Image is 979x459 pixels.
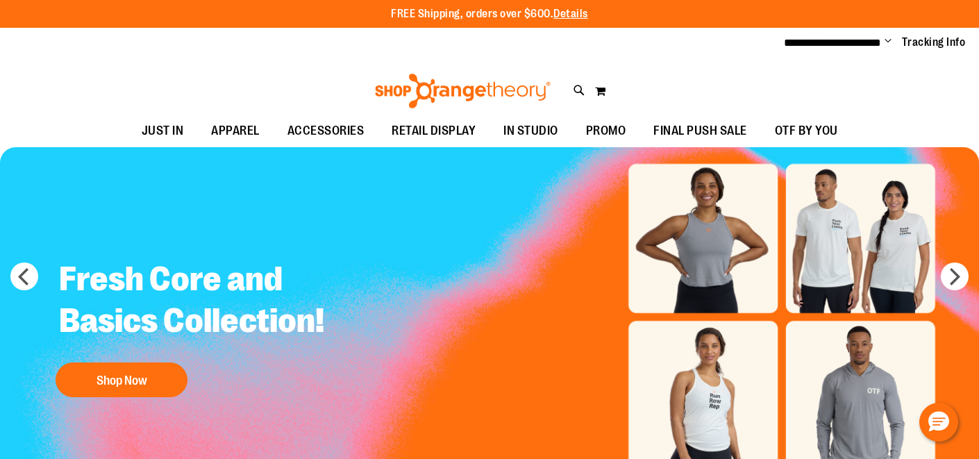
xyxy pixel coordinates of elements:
[56,362,187,397] button: Shop Now
[211,115,260,147] span: APPAREL
[197,115,274,147] a: APPAREL
[503,115,558,147] span: IN STUDIO
[941,262,969,290] button: next
[902,35,966,50] a: Tracking Info
[287,115,365,147] span: ACCESSORIES
[142,115,184,147] span: JUST IN
[274,115,378,147] a: ACCESSORIES
[639,115,761,147] a: FINAL PUSH SALE
[10,262,38,290] button: prev
[391,6,588,22] p: FREE Shipping, orders over $600.
[761,115,852,147] a: OTF BY YOU
[128,115,198,147] a: JUST IN
[553,8,588,20] a: Details
[49,248,392,356] h2: Fresh Core and Basics Collection!
[586,115,626,147] span: PROMO
[392,115,476,147] span: RETAIL DISPLAY
[378,115,489,147] a: RETAIL DISPLAY
[653,115,747,147] span: FINAL PUSH SALE
[775,115,838,147] span: OTF BY YOU
[885,35,892,49] button: Account menu
[489,115,572,147] a: IN STUDIO
[919,403,958,442] button: Hello, have a question? Let’s chat.
[373,74,553,108] img: Shop Orangetheory
[572,115,640,147] a: PROMO
[49,248,392,404] a: Fresh Core and Basics Collection! Shop Now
